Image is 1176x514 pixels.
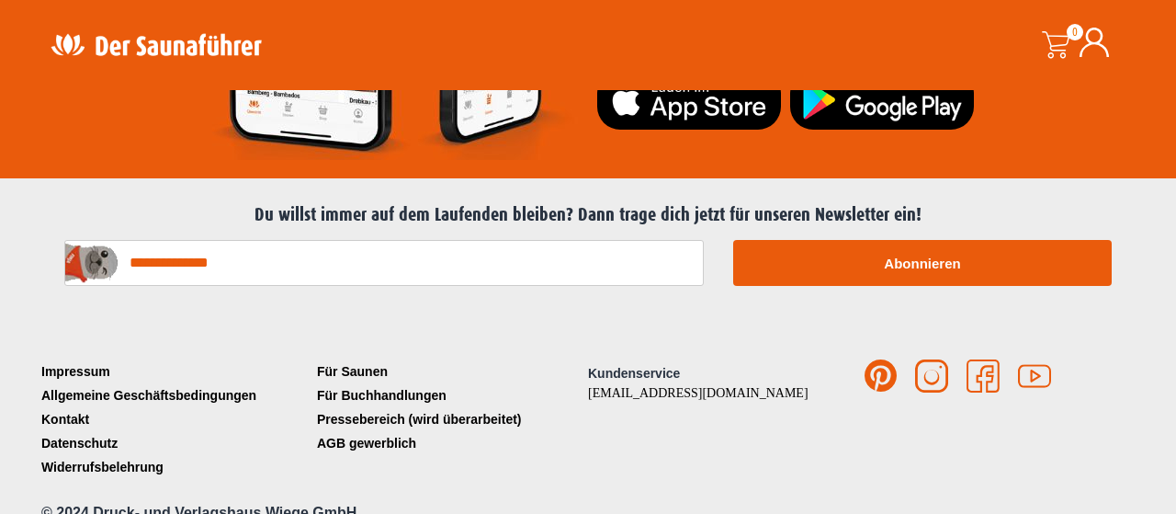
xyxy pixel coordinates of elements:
nav: Menü [312,360,588,455]
nav: Menü [37,360,312,479]
a: Impressum [37,360,312,383]
a: Widerrufsbelehrung [37,455,312,479]
h2: Du willst immer auf dem Laufenden bleiben? Dann trage dich jetzt für unseren Newsletter ein! [46,204,1130,226]
span: Kundenservice [588,366,680,381]
span: 0 [1067,24,1083,40]
img: ios-app-store-badge [597,70,781,130]
a: Für Buchhandlungen [312,383,588,407]
a: Kontakt [37,407,312,431]
a: [EMAIL_ADDRESS][DOMAIN_NAME] [588,386,808,400]
button: Abonnieren [733,240,1112,286]
a: Pressebereich (wird überarbeitet) [312,407,588,431]
a: Allgemeine Geschäftsbedingungen [37,383,312,407]
a: Datenschutz [37,431,312,455]
img: google-play-badge [790,70,974,130]
a: Für Saunen [312,360,588,383]
a: AGB gewerblich [312,431,588,455]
